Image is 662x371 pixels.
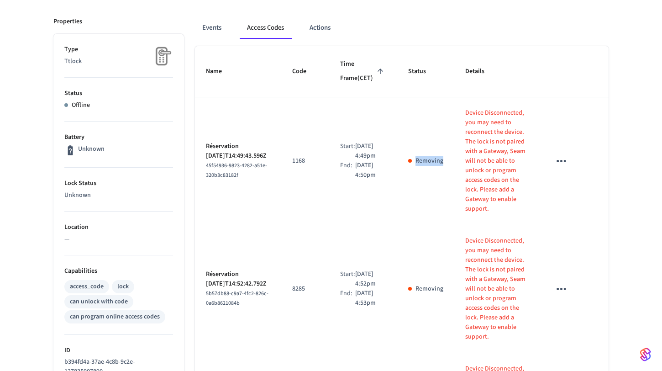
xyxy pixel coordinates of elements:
[70,297,128,307] div: can unlock with code
[408,64,438,79] span: Status
[340,57,386,86] span: Time Frame(CET)
[292,284,318,294] p: 8285
[292,156,318,166] p: 1168
[150,45,173,68] img: Placeholder Lock Image
[195,17,229,39] button: Events
[640,347,651,362] img: SeamLogoGradient.69752ec5.svg
[302,17,338,39] button: Actions
[206,162,267,179] span: 45f54936-9823-4282-a51e-320b3c83182f
[206,290,268,307] span: 5b57db88-c9a7-4fc2-826c-0a6b8621084b
[64,191,173,200] p: Unknown
[355,270,386,289] p: [DATE] 4:52pm
[465,108,528,137] p: Device Disconnected, you may need to reconnect the device.
[240,17,291,39] button: Access Codes
[415,284,443,294] p: Removing
[465,64,496,79] span: Details
[355,289,386,308] p: [DATE] 4:53pm
[72,101,90,110] p: Offline
[340,270,355,289] div: Start:
[340,142,355,161] div: Start:
[206,64,234,79] span: Name
[64,266,173,276] p: Capabilities
[340,289,355,308] div: End:
[78,144,105,154] p: Unknown
[64,45,173,54] p: Type
[117,282,129,291] div: lock
[355,161,386,180] p: [DATE] 4:50pm
[292,64,318,79] span: Code
[355,142,386,161] p: [DATE] 4:49pm
[70,312,160,322] div: can program online access codes
[415,156,443,166] p: Removing
[64,234,173,244] p: —
[465,236,528,265] p: Device Disconnected, you may need to reconnect the device.
[64,57,173,66] p: Ttlock
[70,282,104,291] div: access_code
[195,17,609,39] div: ant example
[53,17,82,26] p: Properties
[64,179,173,188] p: Lock Status
[206,270,270,289] p: Réservation [DATE]T14:52:42.792Z
[64,89,173,98] p: Status
[465,265,528,342] p: The lock is not paired with a Gateway, Seam will not be able to unlock or program access codes on...
[64,223,173,232] p: Location
[64,132,173,142] p: Battery
[64,346,173,355] p: ID
[206,142,270,161] p: Réservation [DATE]T14:49:43.596Z
[340,161,355,180] div: End:
[465,137,528,214] p: The lock is not paired with a Gateway, Seam will not be able to unlock or program access codes on...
